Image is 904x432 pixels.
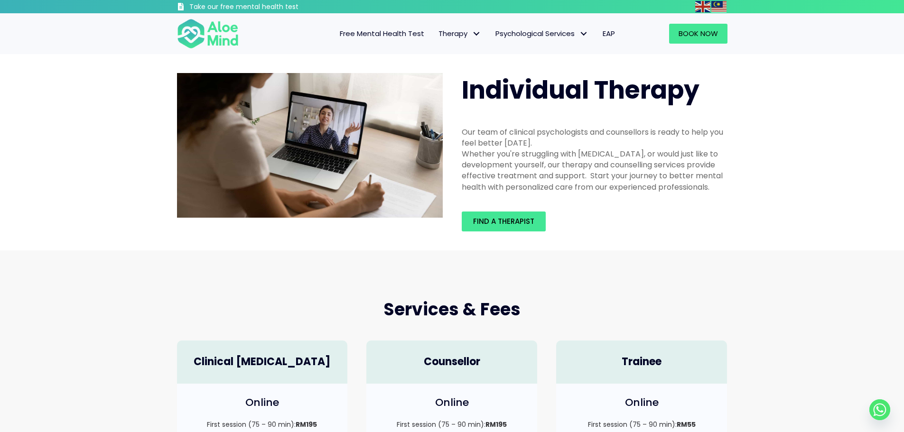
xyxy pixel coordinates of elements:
a: EAP [596,24,622,44]
strong: RM195 [485,420,507,429]
a: Take our free mental health test [177,2,349,13]
a: English [695,1,711,12]
h4: Trainee [566,355,718,369]
span: Services & Fees [383,297,521,322]
span: Therapy [438,28,481,38]
a: Psychological ServicesPsychological Services: submenu [488,24,596,44]
a: Book Now [669,24,727,44]
a: Malay [711,1,727,12]
p: First session (75 – 90 min): [566,420,718,429]
strong: RM195 [296,420,317,429]
span: Individual Therapy [462,73,699,107]
img: ms [711,1,727,12]
span: Psychological Services [495,28,588,38]
h4: Counsellor [376,355,528,369]
div: Our team of clinical psychologists and counsellors is ready to help you feel better [DATE]. [462,127,727,148]
p: First session (75 – 90 min): [376,420,528,429]
span: Free Mental Health Test [340,28,424,38]
p: First session (75 – 90 min): [186,420,338,429]
h4: Online [566,395,718,410]
a: Find a therapist [462,211,546,231]
a: Free Mental Health Test [333,24,431,44]
a: TherapyTherapy: submenu [431,24,488,44]
h4: Clinical [MEDICAL_DATA] [186,355,338,369]
span: Book Now [679,28,718,38]
span: EAP [603,28,615,38]
img: Aloe mind Logo [177,18,239,49]
span: Psychological Services: submenu [577,27,591,41]
nav: Menu [251,24,622,44]
h3: Take our free mental health test [189,2,349,12]
strong: RM55 [677,420,696,429]
span: Therapy: submenu [470,27,484,41]
div: Whether you're struggling with [MEDICAL_DATA], or would just like to development yourself, our th... [462,148,727,193]
span: Find a therapist [473,216,534,226]
h4: Online [186,395,338,410]
a: Whatsapp [869,399,890,420]
img: en [695,1,710,12]
h4: Online [376,395,528,410]
img: Therapy online individual [177,73,443,218]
